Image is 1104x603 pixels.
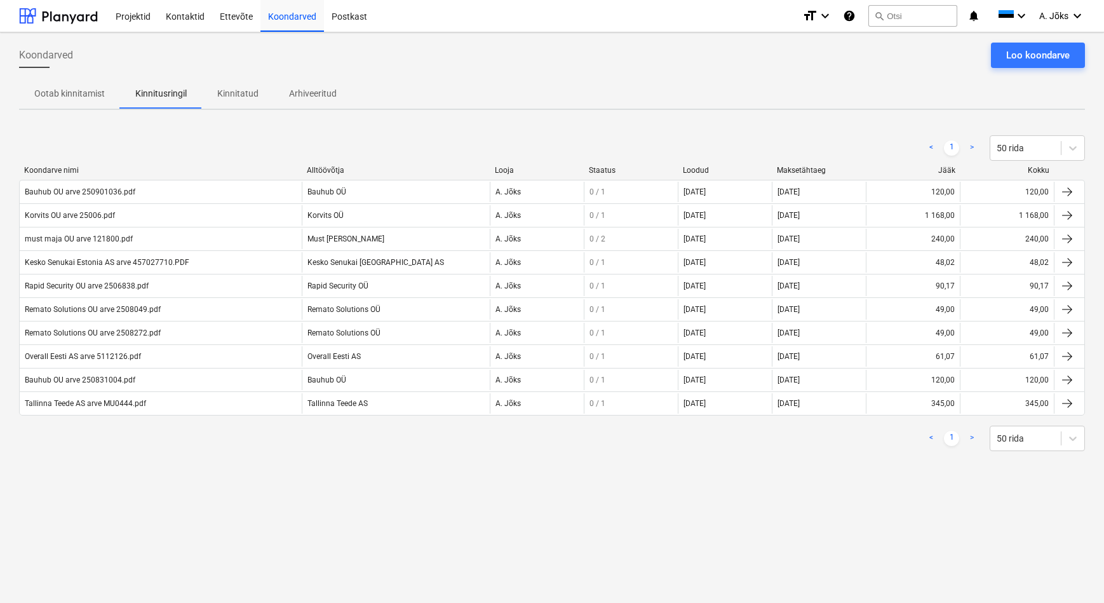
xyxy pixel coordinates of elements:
[868,5,957,27] button: Otsi
[302,346,490,367] div: Overall Eesti AS
[490,229,584,249] div: A. Jõks
[1040,542,1104,603] iframe: Chat Widget
[931,376,955,384] div: 120,00
[925,211,955,220] div: 1 168,00
[818,8,833,24] i: keyboard_arrow_down
[302,323,490,343] div: Remato Solutions OÜ
[931,234,955,243] div: 240,00
[683,187,706,196] div: [DATE]
[589,166,673,175] div: Staatus
[1019,211,1049,220] div: 1 168,00
[1014,8,1029,24] i: keyboard_arrow_down
[490,205,584,226] div: A. Jõks
[964,140,979,156] a: Next page
[25,329,161,337] div: Remato Solutions OU arve 2508272.pdf
[34,87,105,100] p: Ootab kinnitamist
[589,187,605,196] span: 0 / 1
[490,276,584,296] div: A. Jõks
[772,370,866,390] div: [DATE]
[25,399,146,408] div: Tallinna Teede AS arve MU0444.pdf
[1025,376,1049,384] div: 120,00
[25,376,135,384] div: Bauhub OU arve 250831004.pdf
[772,182,866,202] div: [DATE]
[1030,258,1049,267] div: 48,02
[589,211,605,220] span: 0 / 1
[772,252,866,273] div: [DATE]
[1030,281,1049,290] div: 90,17
[490,299,584,320] div: A. Jõks
[683,166,767,175] div: Loodud
[25,281,149,290] div: Rapid Security OU arve 2506838.pdf
[931,399,955,408] div: 345,00
[772,205,866,226] div: [DATE]
[772,229,866,249] div: [DATE]
[802,8,818,24] i: format_size
[683,305,706,314] div: [DATE]
[307,166,485,175] div: Alltöövõtja
[589,329,605,337] span: 0 / 1
[135,87,187,100] p: Kinnitusringil
[1025,187,1049,196] div: 120,00
[1030,352,1049,361] div: 61,07
[24,166,297,175] div: Koondarve nimi
[991,43,1085,68] button: Loo koondarve
[1070,8,1085,24] i: keyboard_arrow_down
[931,187,955,196] div: 120,00
[683,234,706,243] div: [DATE]
[683,376,706,384] div: [DATE]
[936,329,955,337] div: 49,00
[490,346,584,367] div: A. Jõks
[302,393,490,414] div: Tallinna Teede AS
[936,281,955,290] div: 90,17
[25,305,161,314] div: Remato Solutions OU arve 2508049.pdf
[936,352,955,361] div: 61,07
[25,258,189,267] div: Kesko Senukai Estonia AS arve 457027710.PDF
[25,187,135,196] div: Bauhub OU arve 250901036.pdf
[589,376,605,384] span: 0 / 1
[936,258,955,267] div: 48,02
[872,166,955,175] div: Jääk
[589,281,605,290] span: 0 / 1
[1025,234,1049,243] div: 240,00
[966,166,1049,175] div: Kokku
[944,431,959,446] a: Page 1 is your current page
[25,352,141,361] div: Overall Eesti AS arve 5112126.pdf
[772,323,866,343] div: [DATE]
[1025,399,1049,408] div: 345,00
[683,399,706,408] div: [DATE]
[1030,329,1049,337] div: 49,00
[772,299,866,320] div: [DATE]
[683,258,706,267] div: [DATE]
[936,305,955,314] div: 49,00
[944,140,959,156] a: Page 1 is your current page
[1006,47,1070,64] div: Loo koondarve
[495,166,579,175] div: Looja
[19,48,73,63] span: Koondarved
[772,346,866,367] div: [DATE]
[683,211,706,220] div: [DATE]
[490,182,584,202] div: A. Jõks
[490,323,584,343] div: A. Jõks
[25,211,115,220] div: Korvits OU arve 25006.pdf
[302,182,490,202] div: Bauhub OÜ
[967,8,980,24] i: notifications
[683,329,706,337] div: [DATE]
[302,252,490,273] div: Kesko Senukai [GEOGRAPHIC_DATA] AS
[683,352,706,361] div: [DATE]
[302,370,490,390] div: Bauhub OÜ
[777,166,861,175] div: Maksetähtaeg
[772,393,866,414] div: [DATE]
[874,11,884,21] span: search
[490,370,584,390] div: A. Jõks
[589,305,605,314] span: 0 / 1
[924,140,939,156] a: Previous page
[217,87,259,100] p: Kinnitatud
[1039,11,1068,21] span: A. Jõks
[1030,305,1049,314] div: 49,00
[964,431,979,446] a: Next page
[683,281,706,290] div: [DATE]
[589,234,605,243] span: 0 / 2
[490,393,584,414] div: A. Jõks
[924,431,939,446] a: Previous page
